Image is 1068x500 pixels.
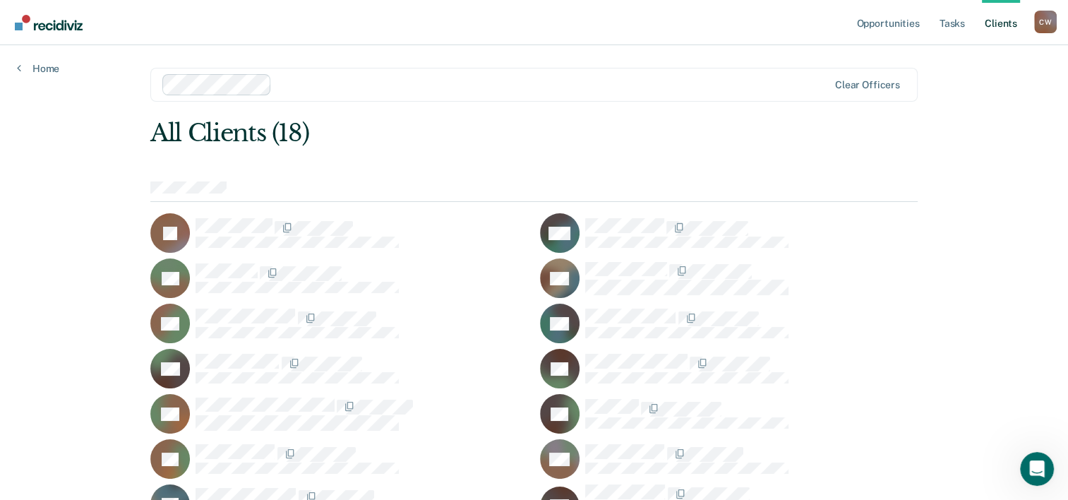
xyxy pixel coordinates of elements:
div: C W [1034,11,1057,33]
a: Home [17,62,59,75]
div: Clear officers [835,79,900,91]
iframe: Intercom live chat [1020,452,1054,486]
button: Profile dropdown button [1034,11,1057,33]
img: Recidiviz [15,15,83,30]
div: All Clients (18) [150,119,764,148]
